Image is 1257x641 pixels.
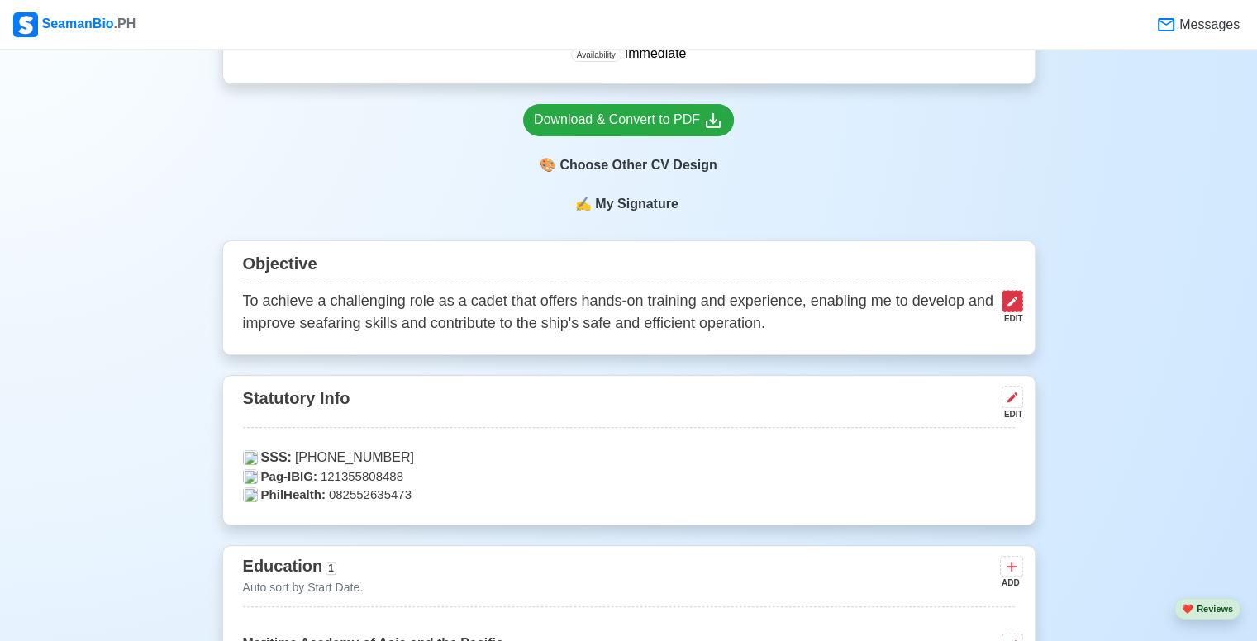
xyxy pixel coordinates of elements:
div: Statutory Info [243,382,1015,428]
div: Choose Other CV Design [523,150,734,181]
span: Availability [571,48,621,62]
span: Education [243,557,323,575]
div: Objective [243,248,1015,283]
span: Messages [1176,15,1240,35]
img: Logo [13,12,38,37]
span: .PH [114,17,136,31]
span: sign [575,194,592,214]
p: 121355808488 [243,468,1015,487]
p: To achieve a challenging role as a cadet that offers hands-on training and experience, enabling m... [243,290,995,335]
div: ADD [1000,577,1020,589]
p: Auto sort by Start Date. [243,579,364,596]
p: [PHONE_NUMBER] [243,448,1015,468]
span: 1 [326,562,336,575]
div: Download & Convert to PDF [534,110,723,131]
span: heart [1182,604,1193,614]
p: Immediate [571,44,687,64]
button: heartReviews [1174,598,1240,620]
span: PhilHealth: [261,486,326,505]
span: Pag-IBIG: [261,468,317,487]
span: My Signature [592,194,681,214]
p: 082552635473 [243,486,1015,505]
div: SeamanBio [13,12,136,37]
span: SSS: [261,448,292,468]
div: EDIT [995,408,1023,420]
span: paint [540,155,556,175]
div: EDIT [995,312,1023,325]
a: Download & Convert to PDF [523,104,734,136]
